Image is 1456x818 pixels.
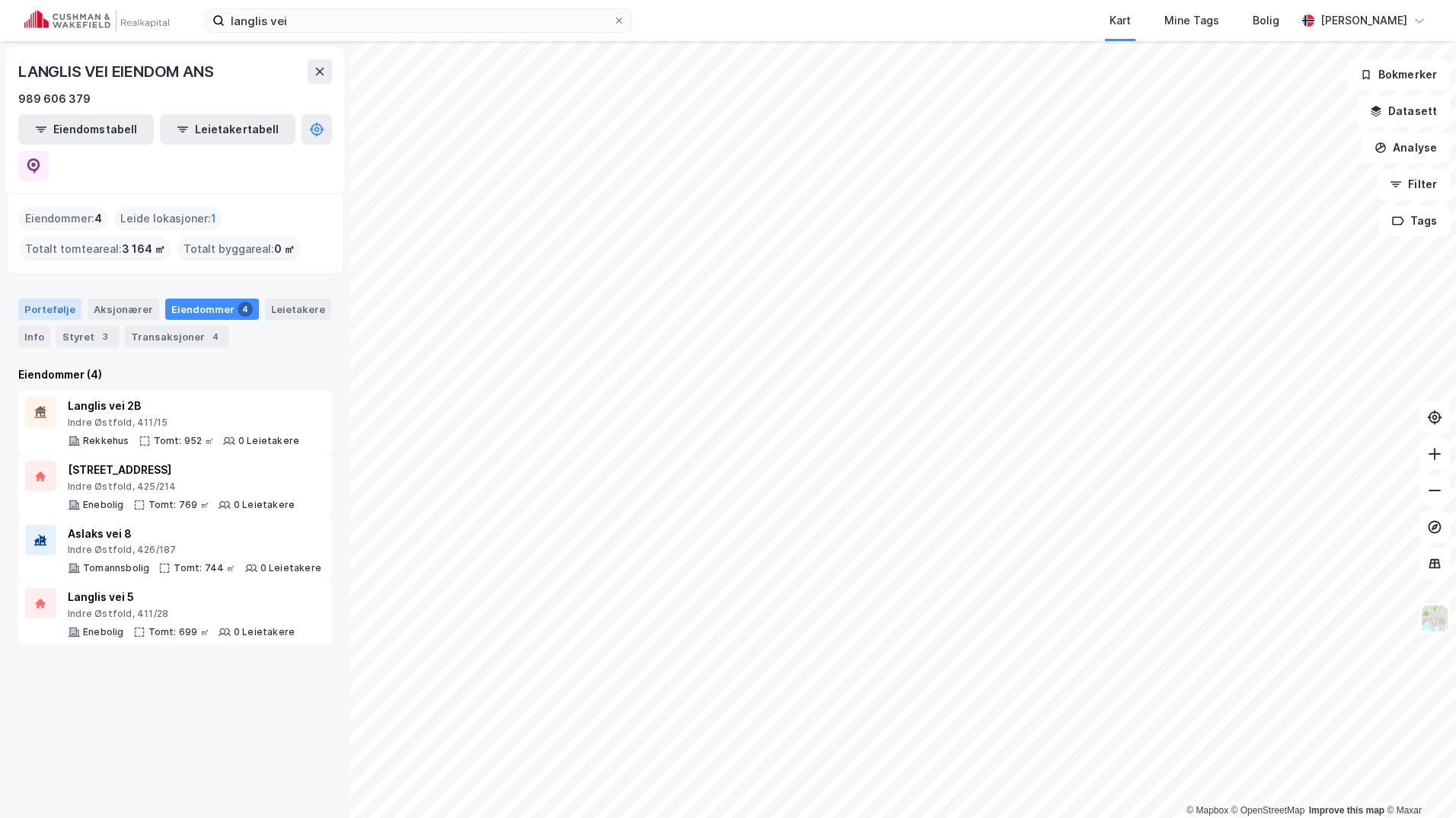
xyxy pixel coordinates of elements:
div: Tomt: 744 ㎡ [174,562,235,574]
button: Datasett [1357,96,1450,126]
button: Eiendomstabell [18,114,154,145]
div: 4 [208,329,223,344]
div: Rekkehus [83,435,129,447]
button: Filter [1377,169,1450,200]
button: Bokmerker [1347,59,1450,90]
div: [STREET_ADDRESS] [68,461,295,479]
span: 3 164 ㎡ [122,240,165,258]
a: Mapbox [1186,805,1228,816]
div: Tomt: 769 ㎡ [148,499,209,511]
div: Bolig [1253,11,1279,30]
button: Analyse [1362,133,1450,163]
div: Eiendommer (4) [18,366,332,384]
div: 4 [238,302,253,317]
button: Leietakertabell [160,114,295,145]
div: Indre Østfold, 411/28 [68,608,295,620]
span: 1 [211,209,216,228]
div: Indre Østfold, 426/187 [68,544,321,556]
div: Kontrollprogram for chat [1380,745,1456,818]
div: Eiendommer [165,299,259,320]
div: Totalt tomteareal : [19,237,171,261]
div: Transaksjoner [125,326,229,347]
div: Indre Østfold, 411/15 [68,417,299,429]
div: Langlis vei 5 [68,588,295,606]
a: Improve this map [1309,805,1384,816]
div: Kart [1110,11,1131,30]
div: Info [18,326,50,347]
div: 0 Leietakere [238,435,299,447]
iframe: Chat Widget [1380,745,1456,818]
a: OpenStreetMap [1231,805,1305,816]
button: Tags [1379,206,1450,236]
div: Langlis vei 2B [68,397,299,415]
div: Leide lokasjoner : [114,206,222,231]
span: 0 ㎡ [274,240,295,258]
div: 0 Leietakere [260,562,321,574]
img: cushman-wakefield-realkapital-logo.202ea83816669bd177139c58696a8fa1.svg [24,10,169,31]
div: Aslaks vei 8 [68,525,321,543]
span: 4 [94,209,102,228]
div: [PERSON_NAME] [1320,11,1407,30]
div: Indre Østfold, 425/214 [68,481,295,493]
div: Eiendommer : [19,206,108,231]
div: Enebolig [83,626,124,638]
div: Mine Tags [1164,11,1219,30]
img: Z [1420,604,1449,633]
div: Totalt byggareal : [177,237,301,261]
div: 0 Leietakere [234,626,295,638]
div: Tomt: 699 ㎡ [148,626,209,638]
div: 0 Leietakere [234,499,295,511]
div: Portefølje [18,299,81,320]
div: Aksjonærer [88,299,159,320]
div: Tomannsbolig [83,562,149,574]
div: Leietakere [265,299,331,320]
div: Enebolig [83,499,124,511]
div: 3 [97,329,113,344]
div: Styret [56,326,119,347]
div: 989 606 379 [18,90,91,108]
input: Søk på adresse, matrikkel, gårdeiere, leietakere eller personer [225,9,613,32]
div: Tomt: 952 ㎡ [154,435,214,447]
div: LANGLIS VEI EIENDOM ANS [18,59,216,84]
